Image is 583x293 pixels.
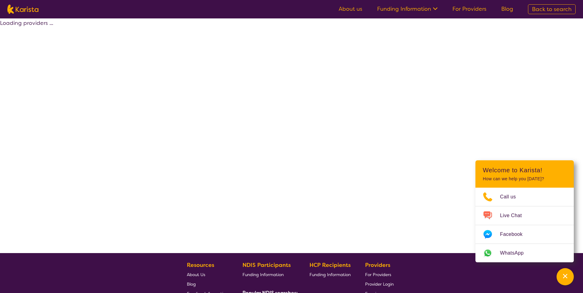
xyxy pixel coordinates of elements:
[309,261,351,269] b: HCP Recipients
[500,230,530,239] span: Facebook
[365,281,394,287] span: Provider Login
[242,261,291,269] b: NDIS Participants
[475,244,574,262] a: Web link opens in a new tab.
[483,176,566,182] p: How can we help you [DATE]?
[187,279,228,289] a: Blog
[475,160,574,262] div: Channel Menu
[187,281,196,287] span: Blog
[309,270,351,279] a: Funding Information
[365,279,394,289] a: Provider Login
[187,261,214,269] b: Resources
[309,272,351,277] span: Funding Information
[242,270,295,279] a: Funding Information
[500,192,523,201] span: Call us
[377,5,438,13] a: Funding Information
[365,270,394,279] a: For Providers
[242,272,284,277] span: Funding Information
[7,5,38,14] img: Karista logo
[187,272,205,277] span: About Us
[532,6,572,13] span: Back to search
[500,248,531,258] span: WhatsApp
[501,5,513,13] a: Blog
[187,270,228,279] a: About Us
[365,261,390,269] b: Providers
[528,4,576,14] a: Back to search
[452,5,486,13] a: For Providers
[557,268,574,285] button: Channel Menu
[500,211,529,220] span: Live Chat
[339,5,362,13] a: About us
[483,166,566,174] h2: Welcome to Karista!
[475,188,574,262] ul: Choose channel
[365,272,391,277] span: For Providers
